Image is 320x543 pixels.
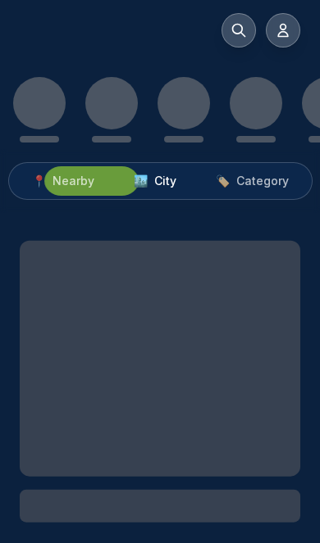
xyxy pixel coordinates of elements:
[134,173,148,189] span: 🏙️
[12,166,114,196] button: 📍Nearby
[236,173,289,189] span: Category
[32,173,46,189] span: 📍
[154,173,176,189] span: City
[114,166,196,196] button: 🏙️City
[196,166,309,196] button: 🏷️Category
[53,173,94,189] span: Nearby
[216,173,230,189] span: 🏷️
